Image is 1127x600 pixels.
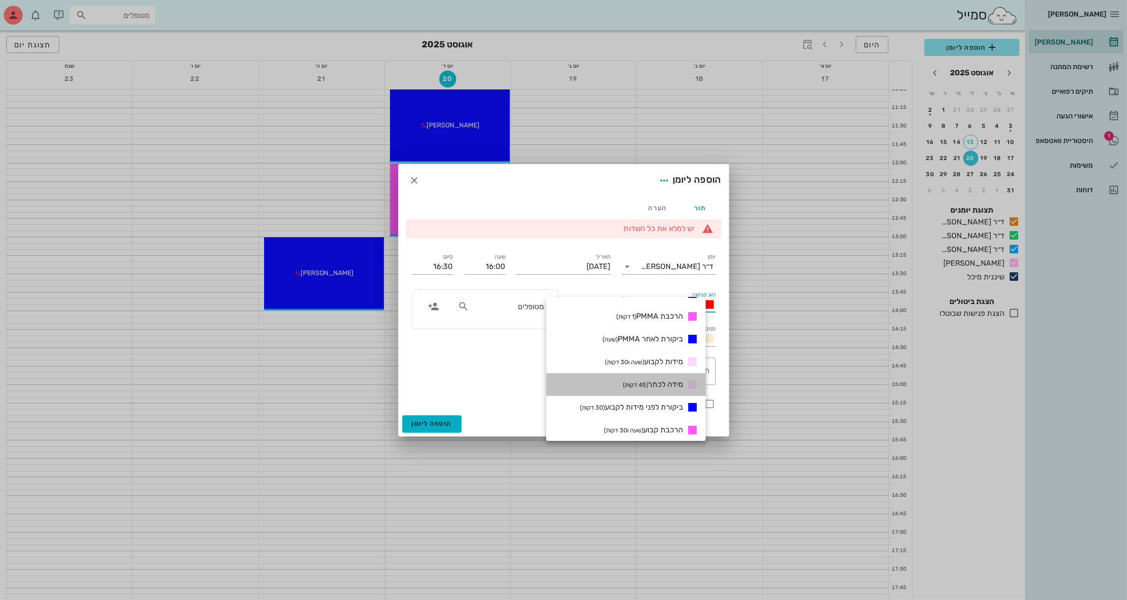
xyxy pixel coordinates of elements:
label: סטטוס [700,325,716,332]
small: (שעה ו30 דקות) [604,427,643,434]
span: מידה לכתר [623,380,683,389]
small: (30 דקות) [615,290,640,297]
span: הרכבת PMMA [616,312,683,321]
span: הוספה ליומן [412,420,452,428]
div: הערה [636,197,679,219]
li: יש למלא את כל השדות [425,224,695,234]
span: ביקורת לפני מידות לקבוע [580,403,683,412]
div: תור [679,197,721,219]
span: ביקורת לאחר PMMA [603,334,683,343]
small: (1 דקות) [616,313,636,320]
span: הרכבת קבוע [604,425,683,434]
label: שעה [495,253,506,260]
small: (45 דקות) [623,381,648,388]
div: הוספה ליומן [656,172,721,189]
span: הורדת תפרים [615,289,683,298]
small: (30 דקות) [580,404,605,411]
label: סוג פגישה [692,291,716,298]
div: סוג פגישהנתוח שתי לסתות בהרדמה מלאה [569,297,716,312]
label: יומן [708,253,716,260]
div: סטטוסתור נקבע [569,331,716,346]
small: (שעה ו30 דקות) [605,358,644,366]
label: סיום [443,253,453,260]
label: תאריך [595,253,611,260]
div: יומןד״ר [PERSON_NAME] [622,259,716,274]
button: הוספה ליומן [402,415,461,432]
small: (שעה) [603,336,618,343]
span: מידות לקבוע [605,357,683,366]
div: ד״ר [PERSON_NAME] [641,262,714,271]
